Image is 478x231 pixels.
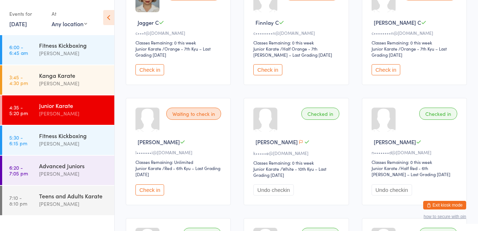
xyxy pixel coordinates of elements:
div: [PERSON_NAME] [39,170,108,178]
span: Jagger C [138,19,159,26]
div: Junior Karate [253,166,279,172]
div: Junior Karate [372,46,397,52]
div: Events for [9,8,44,20]
div: Classes Remaining: 0 this week [253,39,341,46]
time: 7:10 - 8:10 pm [9,195,27,206]
span: / Half Red - 6th [PERSON_NAME] – Last Grading [DATE] [372,165,450,177]
span: / Red - 6th Kyu – Last Grading [DATE] [135,165,220,177]
div: Checked in [419,108,457,120]
div: [PERSON_NAME] [39,109,108,118]
button: Check in [253,64,282,75]
div: c••••••••n@[DOMAIN_NAME] [372,30,459,36]
div: Classes Remaining: Unlimited [135,159,223,165]
a: 3:45 -4:30 pmKanga Karate[PERSON_NAME] [2,65,114,95]
time: 6:00 - 6:45 am [9,44,28,56]
div: Classes Remaining: 0 this week [372,159,459,165]
div: Classes Remaining: 0 this week [135,39,223,46]
div: Classes Remaining: 0 this week [372,39,459,46]
button: Exit kiosk mode [423,201,466,209]
div: k•••••e@[DOMAIN_NAME] [253,150,341,156]
div: [PERSON_NAME] [39,79,108,88]
time: 5:30 - 6:15 pm [9,135,27,146]
div: Any location [52,20,87,28]
button: Undo checkin [253,184,294,195]
div: Junior Karate [372,165,397,171]
span: [PERSON_NAME] [255,138,298,146]
span: [PERSON_NAME] C [374,19,421,26]
span: [PERSON_NAME] [138,138,180,146]
a: 6:20 -7:05 pmAdvanced Juniors[PERSON_NAME] [2,156,114,185]
div: Waiting to check in [166,108,221,120]
span: / Half Orange - 7th [PERSON_NAME] – Last Grading [DATE] [253,46,332,58]
div: c•••t@[DOMAIN_NAME] [135,30,223,36]
button: how to secure with pin [424,214,466,219]
div: Junior Karate [39,102,108,109]
button: Check in [135,184,164,195]
div: [PERSON_NAME] [39,200,108,208]
button: Check in [135,64,164,75]
div: Junior Karate [135,46,161,52]
div: Junior Karate [135,165,161,171]
div: l•••••••i@[DOMAIN_NAME] [135,149,223,155]
time: 4:35 - 5:20 pm [9,104,28,116]
div: Checked in [301,108,339,120]
div: c••••••••n@[DOMAIN_NAME] [253,30,341,36]
span: / Orange - 7th Kyu – Last Grading [DATE] [135,46,211,58]
div: Kanga Karate [39,71,108,79]
a: 6:00 -6:45 amFitness Kickboxing[PERSON_NAME] [2,35,114,65]
div: Teens and Adults Karate [39,192,108,200]
div: Fitness Kickboxing [39,132,108,140]
span: Finnlay C [255,19,279,26]
div: n•••••••d@[DOMAIN_NAME] [372,149,459,155]
button: Undo checkin [372,184,412,195]
div: At [52,8,87,20]
time: 6:20 - 7:05 pm [9,165,28,176]
span: / Orange - 7th Kyu – Last Grading [DATE] [372,46,447,58]
div: [PERSON_NAME] [39,49,108,57]
div: [PERSON_NAME] [39,140,108,148]
span: / White - 10th Kyu – Last Grading [DATE] [253,166,326,178]
a: [DATE] [9,20,27,28]
div: Fitness Kickboxing [39,41,108,49]
time: 3:45 - 4:30 pm [9,74,28,86]
button: Check in [372,64,400,75]
div: Junior Karate [253,46,279,52]
div: Classes Remaining: 0 this week [253,160,341,166]
a: 4:35 -5:20 pmJunior Karate[PERSON_NAME] [2,95,114,125]
span: [PERSON_NAME] [374,138,416,146]
a: 7:10 -8:10 pmTeens and Adults Karate[PERSON_NAME] [2,186,114,215]
a: 5:30 -6:15 pmFitness Kickboxing[PERSON_NAME] [2,126,114,155]
div: Advanced Juniors [39,162,108,170]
